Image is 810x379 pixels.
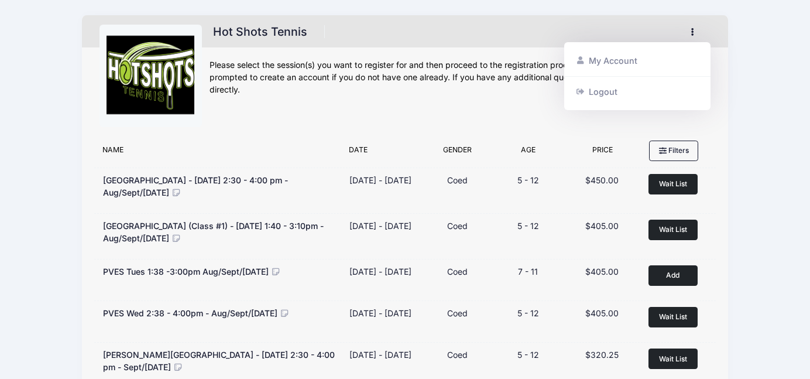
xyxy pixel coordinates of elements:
[349,349,411,361] div: [DATE] - [DATE]
[517,175,539,185] span: 5 - 12
[570,50,705,72] a: My Account
[349,220,411,232] div: [DATE] - [DATE]
[585,308,619,318] span: $405.00
[97,145,344,161] div: Name
[585,175,619,185] span: $450.00
[103,221,324,243] span: [GEOGRAPHIC_DATA] (Class #1) - [DATE] 1:40 - 3:10pm - Aug/Sept/[DATE]
[518,267,538,276] span: 7 - 11
[659,225,687,234] span: Wait List
[349,265,411,278] div: [DATE] - [DATE]
[648,220,698,240] button: Wait List
[517,221,539,231] span: 5 - 12
[447,267,468,276] span: Coed
[447,350,468,360] span: Coed
[517,350,539,360] span: 5 - 12
[103,267,269,276] span: PVES Tues 1:38 -3:00pm Aug/Sept/[DATE]
[585,267,619,276] span: $405.00
[648,349,698,369] button: Wait List
[344,145,424,161] div: Date
[585,350,619,360] span: $320.25
[107,32,194,120] img: logo
[349,174,411,186] div: [DATE] - [DATE]
[349,307,411,319] div: [DATE] - [DATE]
[659,179,687,188] span: Wait List
[517,308,539,318] span: 5 - 12
[648,265,698,286] button: Add
[103,350,335,372] span: [PERSON_NAME][GEOGRAPHIC_DATA] - [DATE] 2:30 - 4:00 pm - Sept/[DATE]
[585,221,619,231] span: $405.00
[649,141,698,161] button: Filters
[492,145,566,161] div: Age
[659,312,687,321] span: Wait List
[210,22,311,42] h1: Hot Shots Tennis
[648,174,698,194] button: Wait List
[570,80,705,103] a: Logout
[565,145,640,161] div: Price
[103,308,277,318] span: PVES Wed 2:38 - 4:00pm - Aug/Sept/[DATE]
[648,307,698,327] button: Wait List
[210,59,711,96] div: Please select the session(s) you want to register for and then proceed to the registration proces...
[103,175,288,197] span: [GEOGRAPHIC_DATA] - [DATE] 2:30 - 4:00 pm - Aug/Sept/[DATE]
[659,354,687,363] span: Wait List
[424,145,492,161] div: Gender
[447,308,468,318] span: Coed
[447,221,468,231] span: Coed
[447,175,468,185] span: Coed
